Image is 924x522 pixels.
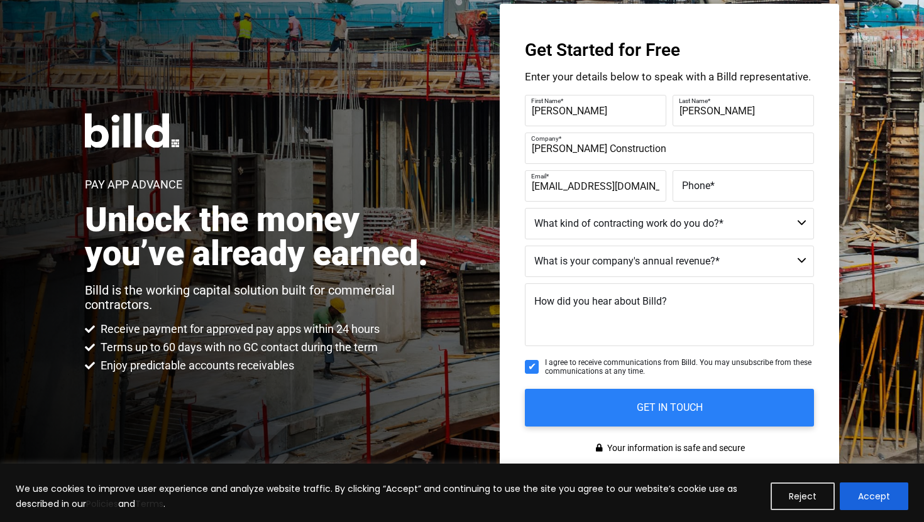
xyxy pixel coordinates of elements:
a: Terms [135,498,163,510]
h3: Get Started for Free [525,41,814,59]
span: Receive payment for approved pay apps within 24 hours [97,322,380,337]
span: Terms up to 60 days with no GC contact during the term [97,340,378,355]
span: Email [531,173,546,180]
span: Company [531,135,559,142]
span: Last Name [679,97,708,104]
h1: Pay App Advance [85,179,182,190]
input: I agree to receive communications from Billd. You may unsubscribe from these communications at an... [525,360,539,374]
span: Phone [682,180,710,192]
button: Accept [840,482,908,510]
input: GET IN TOUCH [525,389,814,427]
span: I agree to receive communications from Billd. You may unsubscribe from these communications at an... [545,358,814,376]
span: First Name [531,97,561,104]
p: Enter your details below to speak with a Billd representative. [525,72,814,82]
button: Reject [771,482,835,510]
h2: Unlock the money you’ve already earned. [85,203,441,271]
span: Your information is safe and secure [604,439,745,457]
a: Policies [86,498,118,510]
span: How did you hear about Billd? [534,295,667,307]
p: Billd is the working capital solution built for commercial contractors. [85,283,441,312]
p: We use cookies to improve user experience and analyze website traffic. By clicking “Accept” and c... [16,481,761,511]
span: Enjoy predictable accounts receivables [97,358,294,373]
